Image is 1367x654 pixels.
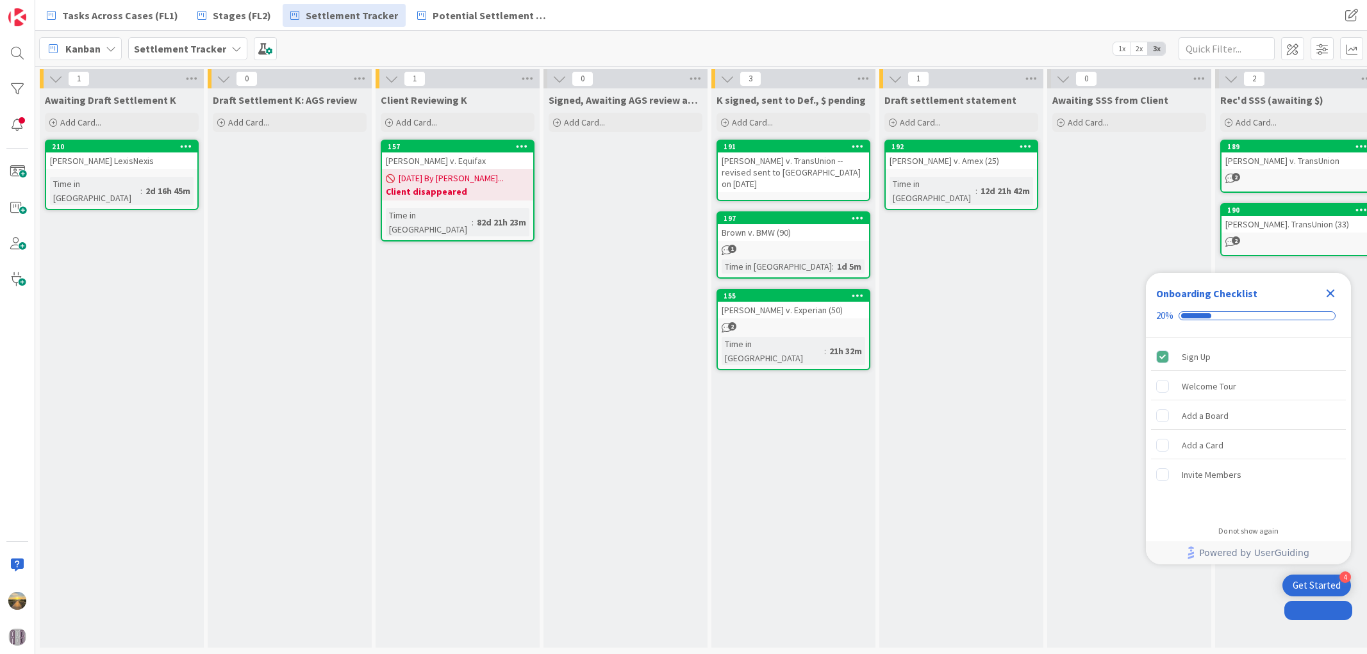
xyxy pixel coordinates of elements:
div: Get Started [1293,579,1341,592]
b: Settlement Tracker [134,42,226,55]
a: Powered by UserGuiding [1152,541,1345,564]
div: Onboarding Checklist [1156,286,1257,301]
span: Draft settlement statement [884,94,1016,106]
div: Time in [GEOGRAPHIC_DATA] [890,177,975,205]
div: 20% [1156,310,1173,322]
span: Stages (FL2) [213,8,271,23]
div: [PERSON_NAME] LexisNexis [46,152,197,169]
a: 155[PERSON_NAME] v. Experian (50)Time in [GEOGRAPHIC_DATA]:21h 32m [717,289,870,370]
div: [PERSON_NAME] v. Amex (25) [886,152,1037,169]
span: : [824,344,826,358]
span: K signed, sent to Def., $ pending [717,94,866,106]
span: 2 [1232,173,1240,181]
div: 157[PERSON_NAME] v. Equifax [382,141,533,169]
div: Brown v. BMW (90) [718,224,869,241]
input: Quick Filter... [1179,37,1275,60]
div: 191[PERSON_NAME] v. TransUnion -- revised sent to [GEOGRAPHIC_DATA] on [DATE] [718,141,869,192]
img: Visit kanbanzone.com [8,8,26,26]
div: 155 [718,290,869,302]
span: Powered by UserGuiding [1199,545,1309,560]
div: [PERSON_NAME] v. TransUnion -- revised sent to [GEOGRAPHIC_DATA] on [DATE] [718,152,869,192]
div: [PERSON_NAME] v. Experian (50) [718,302,869,318]
span: Potential Settlement (Discussions) [433,8,549,23]
span: Add Card... [396,117,437,128]
div: Checklist Container [1146,273,1351,564]
span: 2 [1243,71,1265,86]
div: 21h 32m [826,344,865,358]
img: AS [8,592,26,610]
span: Add Card... [564,117,605,128]
div: 197 [718,213,869,224]
span: : [140,184,142,198]
div: 191 [724,142,869,151]
div: Time in [GEOGRAPHIC_DATA] [722,259,832,274]
a: 197Brown v. BMW (90)Time in [GEOGRAPHIC_DATA]:1d 5m [717,211,870,279]
span: Add Card... [900,117,941,128]
div: 192 [891,142,1037,151]
a: 210[PERSON_NAME] LexisNexisTime in [GEOGRAPHIC_DATA]:2d 16h 45m [45,140,199,210]
a: Settlement Tracker [283,4,406,27]
div: Close Checklist [1320,283,1341,304]
div: 2d 16h 45m [142,184,194,198]
span: Add Card... [732,117,773,128]
div: Sign Up [1182,349,1211,364]
span: Client Reviewing K [381,94,467,106]
a: Stages (FL2) [190,4,279,27]
span: Draft Settlement K: AGS review [213,94,357,106]
div: Time in [GEOGRAPHIC_DATA] [386,208,472,236]
img: avatar [8,628,26,646]
span: 2x [1131,42,1148,55]
span: 1 [404,71,426,86]
span: 1 [728,245,736,253]
span: 3 [740,71,761,86]
a: Tasks Across Cases (FL1) [39,4,186,27]
div: Welcome Tour is incomplete. [1151,372,1346,400]
div: 192[PERSON_NAME] v. Amex (25) [886,141,1037,169]
div: Add a Board [1182,408,1229,423]
div: Checklist progress: 20% [1156,310,1341,322]
div: [PERSON_NAME] v. Equifax [382,152,533,169]
div: 157 [388,142,533,151]
span: 1 [68,71,90,86]
a: Potential Settlement (Discussions) [410,4,557,27]
span: Add Card... [1236,117,1277,128]
span: Tasks Across Cases (FL1) [62,8,178,23]
div: 210 [46,141,197,152]
div: 12d 21h 42m [977,184,1033,198]
div: 197Brown v. BMW (90) [718,213,869,241]
span: 0 [236,71,258,86]
div: Footer [1146,541,1351,564]
span: : [832,259,834,274]
div: Invite Members is incomplete. [1151,461,1346,489]
div: Add a Board is incomplete. [1151,402,1346,430]
span: Awaiting SSS from Client [1052,94,1168,106]
span: : [975,184,977,198]
div: 197 [724,214,869,223]
span: Kanban [65,41,101,56]
div: 82d 21h 23m [474,215,529,229]
a: 191[PERSON_NAME] v. TransUnion -- revised sent to [GEOGRAPHIC_DATA] on [DATE] [717,140,870,201]
span: 2 [728,322,736,331]
b: Client disappeared [386,185,529,198]
span: Awaiting Draft Settlement K [45,94,176,106]
div: Add a Card [1182,437,1223,453]
div: Do not show again [1218,526,1279,536]
span: Rec'd SSS (awaiting $) [1220,94,1323,106]
a: 157[PERSON_NAME] v. Equifax[DATE] By [PERSON_NAME]...Client disappearedTime in [GEOGRAPHIC_DATA]:... [381,140,534,241]
span: 1x [1113,42,1131,55]
span: Settlement Tracker [306,8,398,23]
div: Sign Up is complete. [1151,343,1346,371]
span: 0 [1075,71,1097,86]
span: Signed, Awaiting AGS review and return to Defendant [549,94,702,106]
div: Invite Members [1182,467,1241,482]
div: 192 [886,141,1037,152]
div: 210 [52,142,197,151]
span: Add Card... [228,117,269,128]
span: 0 [572,71,593,86]
div: 1d 5m [834,259,865,274]
span: Add Card... [60,117,101,128]
span: : [472,215,474,229]
div: 155 [724,291,869,300]
div: 4 [1339,571,1351,583]
div: Checklist items [1146,338,1351,518]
